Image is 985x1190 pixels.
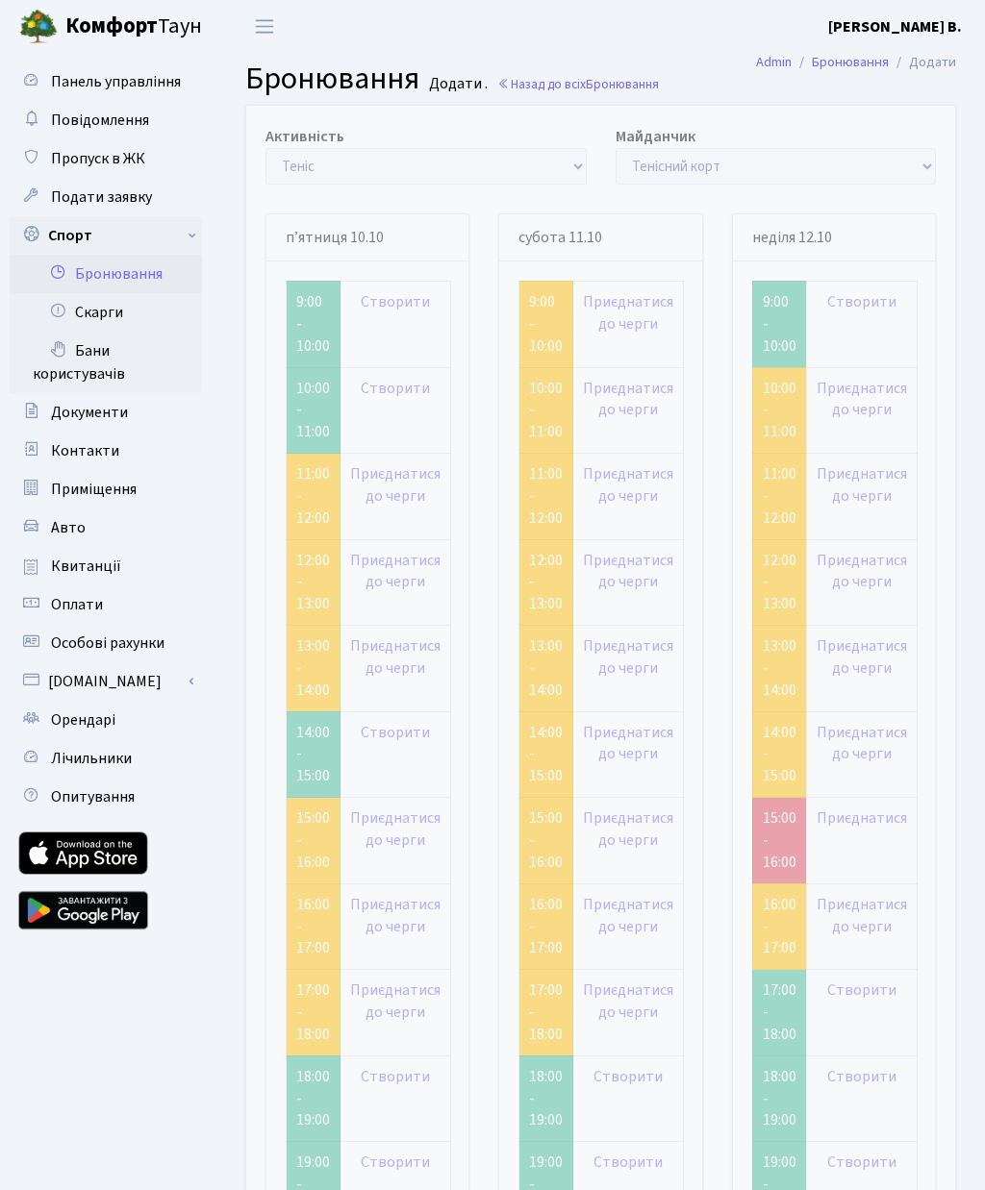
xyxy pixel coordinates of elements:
[350,807,441,851] a: Приєднатися до черги
[827,1066,897,1087] a: Створити
[51,594,103,615] span: Оплати
[10,332,202,393] a: Бани користувачів
[529,378,563,443] a: 10:00 - 11:00
[594,1152,663,1173] a: Створити
[817,550,907,593] a: Приєднатися до черги
[361,291,430,312] a: Створити
[817,807,907,829] a: Приєднатися
[51,709,115,731] span: Орендарі
[10,470,202,508] a: Приміщення
[752,970,806,1056] td: 17:00 - 18:00
[763,463,796,529] a: 11:00 - 12:00
[240,11,289,42] button: Переключити навігацію
[10,293,202,332] a: Скарги
[756,52,792,72] a: Admin
[10,178,202,216] a: Подати заявку
[827,291,897,312] a: Створити
[812,52,889,72] a: Бронювання
[529,894,563,959] a: 16:00 - 17:00
[51,110,149,131] span: Повідомлення
[817,722,907,765] a: Приєднатися до черги
[733,214,935,261] div: неділя 12.10
[51,632,164,654] span: Особові рахунки
[51,517,86,538] span: Авто
[519,1055,573,1142] td: 18:00 - 19:00
[763,722,796,787] a: 14:00 - 15:00
[817,894,907,937] a: Приєднатися до черги
[817,463,907,507] a: Приєднатися до черги
[827,979,897,1001] a: Створити
[287,367,341,454] td: 10:00 - 11:00
[361,1152,430,1173] a: Створити
[583,894,673,937] a: Приєднатися до черги
[616,125,695,148] label: Майданчик
[10,624,202,662] a: Особові рахунки
[10,432,202,470] a: Контакти
[350,550,441,593] a: Приєднатися до черги
[529,807,563,873] a: 15:00 - 16:00
[245,57,419,101] span: Бронювання
[763,894,796,959] a: 16:00 - 17:00
[65,11,202,43] span: Таун
[10,778,202,816] a: Опитування
[529,635,563,701] a: 13:00 - 14:00
[583,722,673,765] a: Приєднатися до черги
[889,52,956,73] li: Додати
[583,550,673,593] a: Приєднатися до черги
[583,979,673,1023] a: Приєднатися до черги
[10,255,202,293] a: Бронювання
[51,148,145,169] span: Пропуск в ЖК
[350,979,441,1023] a: Приєднатися до черги
[10,508,202,547] a: Авто
[287,1055,341,1142] td: 18:00 - 19:00
[296,635,330,701] a: 13:00 - 14:00
[51,748,132,769] span: Лічильники
[10,62,202,101] a: Панель управління
[583,378,673,421] a: Приєднатися до черги
[586,75,659,93] span: Бронювання
[817,635,907,679] a: Приєднатися до черги
[51,440,119,461] span: Контакти
[350,463,441,507] a: Приєднатися до черги
[296,894,330,959] a: 16:00 - 17:00
[752,1055,806,1142] td: 18:00 - 19:00
[287,711,341,798] td: 14:00 - 15:00
[296,979,330,1045] a: 17:00 - 18:00
[752,281,806,367] td: 9:00 - 10:00
[10,139,202,178] a: Пропуск в ЖК
[361,378,430,399] a: Створити
[10,701,202,739] a: Орендарі
[763,378,796,443] a: 10:00 - 11:00
[529,463,563,529] a: 11:00 - 12:00
[817,378,907,421] a: Приєднатися до черги
[828,15,962,38] a: [PERSON_NAME] В.
[287,281,341,367] td: 9:00 - 10:00
[10,585,202,624] a: Оплати
[583,635,673,679] a: Приєднатися до черги
[296,807,330,873] a: 15:00 - 16:00
[361,722,430,743] a: Створити
[51,479,137,500] span: Приміщення
[529,550,563,615] a: 12:00 - 13:00
[51,402,128,423] span: Документи
[828,16,962,37] b: [PERSON_NAME] В.
[296,550,330,615] a: 12:00 - 13:00
[10,662,202,701] a: [DOMAIN_NAME]
[827,1152,897,1173] a: Створити
[51,556,121,577] span: Квитанції
[10,547,202,585] a: Квитанції
[529,291,563,357] a: 9:00 - 10:00
[497,75,659,93] a: Назад до всіхБронювання
[51,186,152,208] span: Подати заявку
[65,11,158,41] b: Комфорт
[425,75,488,93] small: Додати .
[51,786,135,807] span: Опитування
[499,214,701,261] div: субота 11.10
[594,1066,663,1087] a: Створити
[529,722,563,787] a: 14:00 - 15:00
[361,1066,430,1087] a: Створити
[51,71,181,92] span: Панель управління
[763,807,796,873] a: 15:00 - 16:00
[296,463,330,529] a: 11:00 - 12:00
[10,216,202,255] a: Спорт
